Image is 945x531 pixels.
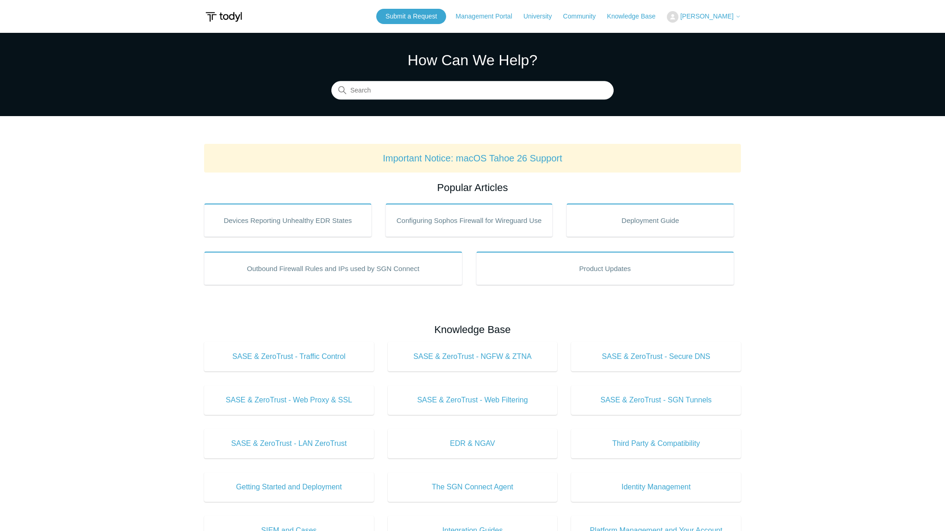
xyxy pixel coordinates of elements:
[204,322,741,337] h2: Knowledge Base
[376,9,446,24] a: Submit a Request
[204,385,374,415] a: SASE & ZeroTrust - Web Proxy & SSL
[585,438,727,449] span: Third Party & Compatibility
[563,12,605,21] a: Community
[402,351,544,362] span: SASE & ZeroTrust - NGFW & ZTNA
[331,49,614,71] h1: How Can We Help?
[204,342,374,371] a: SASE & ZeroTrust - Traffic Control
[204,472,374,502] a: Getting Started and Deployment
[218,395,360,406] span: SASE & ZeroTrust - Web Proxy & SSL
[523,12,561,21] a: University
[204,8,243,25] img: Todyl Support Center Help Center home page
[571,342,741,371] a: SASE & ZeroTrust - Secure DNS
[607,12,665,21] a: Knowledge Base
[331,81,614,100] input: Search
[566,204,734,237] a: Deployment Guide
[383,153,562,163] a: Important Notice: macOS Tahoe 26 Support
[388,472,558,502] a: The SGN Connect Agent
[456,12,522,21] a: Management Portal
[402,395,544,406] span: SASE & ZeroTrust - Web Filtering
[402,482,544,493] span: The SGN Connect Agent
[218,482,360,493] span: Getting Started and Deployment
[476,252,734,285] a: Product Updates
[204,204,372,237] a: Devices Reporting Unhealthy EDR States
[388,385,558,415] a: SASE & ZeroTrust - Web Filtering
[571,429,741,458] a: Third Party & Compatibility
[571,472,741,502] a: Identity Management
[385,204,553,237] a: Configuring Sophos Firewall for Wireguard Use
[218,438,360,449] span: SASE & ZeroTrust - LAN ZeroTrust
[388,342,558,371] a: SASE & ZeroTrust - NGFW & ZTNA
[204,252,462,285] a: Outbound Firewall Rules and IPs used by SGN Connect
[571,385,741,415] a: SASE & ZeroTrust - SGN Tunnels
[218,351,360,362] span: SASE & ZeroTrust - Traffic Control
[402,438,544,449] span: EDR & NGAV
[388,429,558,458] a: EDR & NGAV
[585,351,727,362] span: SASE & ZeroTrust - Secure DNS
[585,395,727,406] span: SASE & ZeroTrust - SGN Tunnels
[680,12,734,20] span: [PERSON_NAME]
[585,482,727,493] span: Identity Management
[204,180,741,195] h2: Popular Articles
[204,429,374,458] a: SASE & ZeroTrust - LAN ZeroTrust
[667,11,741,23] button: [PERSON_NAME]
